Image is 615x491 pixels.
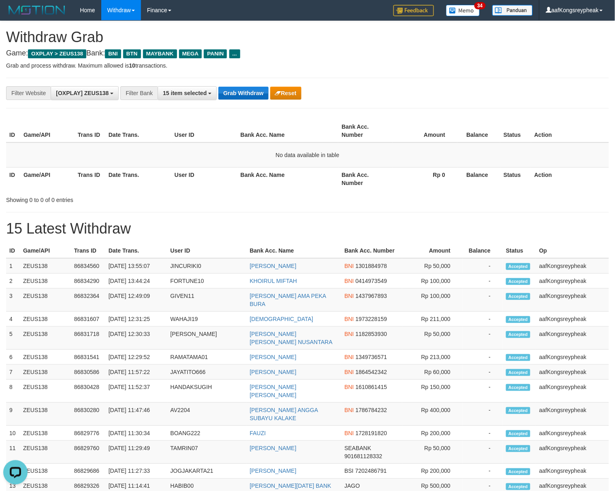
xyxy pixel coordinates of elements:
[393,5,434,16] img: Feedback.jpg
[250,316,314,322] a: [DEMOGRAPHIC_DATA]
[71,464,105,479] td: 86829686
[20,327,71,350] td: ZEUS138
[6,29,609,45] h1: Withdraw Grab
[356,278,387,284] span: Copy 0414973549 to clipboard
[105,312,167,327] td: [DATE] 12:31:25
[105,289,167,312] td: [DATE] 12:49:09
[105,403,167,426] td: [DATE] 11:47:46
[356,407,387,413] span: Copy 1786784232 to clipboard
[457,167,500,190] th: Balance
[355,468,387,474] span: Copy 7202486791 to clipboard
[536,380,609,403] td: aafKongsreypheak
[531,167,609,190] th: Action
[167,441,247,464] td: TAMRIN07
[105,464,167,479] td: [DATE] 11:27:33
[179,49,202,58] span: MEGA
[6,221,609,237] h1: 15 Latest Withdraw
[71,365,105,380] td: 86830586
[71,289,105,312] td: 86832364
[20,380,71,403] td: ZEUS138
[6,4,68,16] img: MOTION_logo.png
[129,62,135,69] strong: 10
[344,316,354,322] span: BNI
[6,142,609,168] td: No data available in table
[6,243,20,258] th: ID
[229,49,240,58] span: ...
[344,278,354,284] span: BNI
[167,365,247,380] td: JAYATITO666
[506,316,530,323] span: Accepted
[6,167,20,190] th: ID
[237,167,339,190] th: Bank Acc. Name
[250,430,266,436] a: FAUZI
[463,426,503,441] td: -
[20,441,71,464] td: ZEUS138
[250,354,297,360] a: [PERSON_NAME]
[536,243,609,258] th: Op
[356,331,387,337] span: Copy 1182853930 to clipboard
[393,119,457,142] th: Amount
[402,243,463,258] th: Amount
[344,263,354,269] span: BNI
[167,243,247,258] th: User ID
[402,380,463,403] td: Rp 150,000
[344,430,354,436] span: BNI
[500,119,531,142] th: Status
[105,274,167,289] td: [DATE] 13:44:24
[56,90,109,96] span: [OXPLAY] ZEUS138
[250,384,297,398] a: [PERSON_NAME] [PERSON_NAME]
[71,441,105,464] td: 86829760
[506,278,530,285] span: Accepted
[247,243,342,258] th: Bank Acc. Name
[402,426,463,441] td: Rp 200,000
[506,407,530,414] span: Accepted
[344,384,354,390] span: BNI
[344,293,354,299] span: BNI
[105,350,167,365] td: [DATE] 12:29:52
[28,49,86,58] span: OXPLAY > ZEUS138
[463,350,503,365] td: -
[237,119,339,142] th: Bank Acc. Name
[20,289,71,312] td: ZEUS138
[250,278,297,284] a: KHOIRUL MIFTAH
[143,49,177,58] span: MAYBANK
[463,380,503,403] td: -
[158,86,217,100] button: 15 item selected
[3,3,28,28] button: Open LiveChat chat widget
[356,316,387,322] span: Copy 1973228159 to clipboard
[474,2,485,9] span: 34
[218,87,268,100] button: Grab Withdraw
[506,369,530,376] span: Accepted
[105,365,167,380] td: [DATE] 11:57:22
[120,86,158,100] div: Filter Bank
[463,258,503,274] td: -
[356,430,387,436] span: Copy 1728191820 to clipboard
[393,167,457,190] th: Rp 0
[270,87,301,100] button: Reset
[536,312,609,327] td: aafKongsreypheak
[356,384,387,390] span: Copy 1610861415 to clipboard
[531,119,609,142] th: Action
[250,331,333,345] a: [PERSON_NAME] [PERSON_NAME] NUSANTARA
[536,289,609,312] td: aafKongsreypheak
[250,407,318,421] a: [PERSON_NAME] ANGGA SUBAYU KALAKE
[6,289,20,312] td: 3
[204,49,227,58] span: PANIN
[250,445,297,451] a: [PERSON_NAME]
[344,407,354,413] span: BNI
[402,365,463,380] td: Rp 60,000
[20,464,71,479] td: ZEUS138
[105,167,171,190] th: Date Trans.
[105,327,167,350] td: [DATE] 12:30:33
[536,464,609,479] td: aafKongsreypheak
[167,426,247,441] td: BOANG222
[402,274,463,289] td: Rp 100,000
[6,403,20,426] td: 9
[250,369,297,375] a: [PERSON_NAME]
[6,274,20,289] td: 2
[167,403,247,426] td: AV2204
[71,403,105,426] td: 86830280
[356,369,387,375] span: Copy 1864542342 to clipboard
[71,327,105,350] td: 86831718
[463,327,503,350] td: -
